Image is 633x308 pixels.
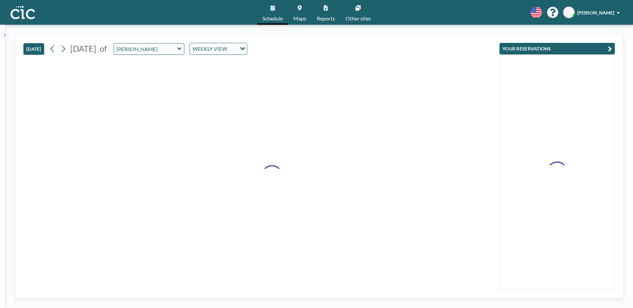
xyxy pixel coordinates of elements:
[100,44,107,54] span: of
[114,44,177,54] input: Hane
[23,43,44,55] button: [DATE]
[293,16,306,21] span: Maps
[191,45,228,53] span: WEEKLY VIEW
[565,10,573,15] span: KM
[70,44,96,53] span: [DATE]
[317,16,335,21] span: Reports
[11,6,35,19] img: organization-logo
[499,43,615,54] button: YOUR RESERVATIONS
[577,10,614,15] span: [PERSON_NAME]
[229,45,236,53] input: Search for option
[346,16,371,21] span: Other sites
[262,16,283,21] span: Schedule
[190,43,247,54] div: Search for option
